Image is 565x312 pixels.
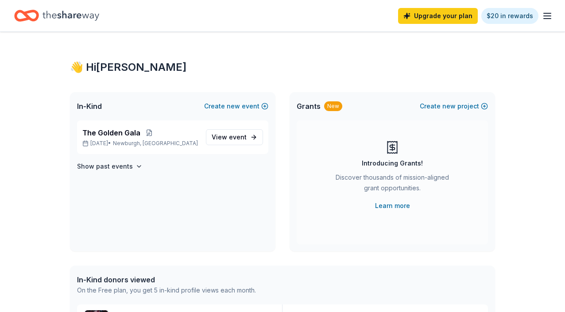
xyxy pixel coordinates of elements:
div: 👋 Hi [PERSON_NAME] [70,60,495,74]
span: In-Kind [77,101,102,112]
span: new [442,101,456,112]
div: Introducing Grants! [362,158,423,169]
span: The Golden Gala [82,127,140,138]
span: Newburgh, [GEOGRAPHIC_DATA] [113,140,198,147]
button: Show past events [77,161,143,172]
div: In-Kind donors viewed [77,274,256,285]
span: View [212,132,247,143]
div: On the Free plan, you get 5 in-kind profile views each month. [77,285,256,296]
a: Home [14,5,99,26]
button: Createnewevent [204,101,268,112]
span: Grants [297,101,321,112]
div: Discover thousands of mission-aligned grant opportunities. [332,172,453,197]
button: Createnewproject [420,101,488,112]
a: $20 in rewards [481,8,538,24]
a: Upgrade your plan [398,8,478,24]
span: event [229,133,247,141]
span: new [227,101,240,112]
a: Learn more [375,200,410,211]
a: View event [206,129,263,145]
h4: Show past events [77,161,133,172]
p: [DATE] • [82,140,199,147]
div: New [324,101,342,111]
